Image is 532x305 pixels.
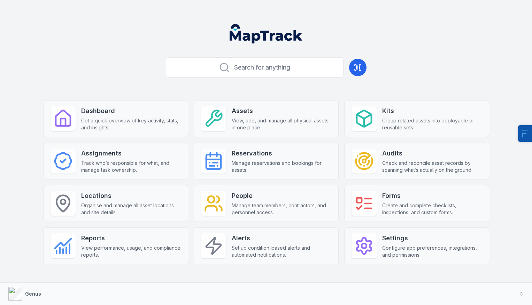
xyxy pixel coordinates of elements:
span: Manage reservations and bookings for assets. [232,160,331,174]
span: Configure app preferences, integrations, and permissions. [382,244,482,258]
strong: Dashboard [81,106,181,116]
span: Group related assets into deployable or reusable sets. [382,117,482,131]
span: Search for anything [234,63,290,72]
strong: Reports [81,233,181,243]
span: Track who’s responsible for what, and manage task ownership. [81,160,181,174]
strong: Assignments [81,149,181,158]
a: KitsGroup related assets into deployable or reusable sets. [344,100,489,137]
span: View performance, usage, and compliance reports. [81,244,181,258]
strong: Audits [382,149,482,158]
span: Check and reconcile asset records by scanning what’s actually on the ground. [382,160,482,174]
span: Organise and manage all asset locations and site details. [81,202,181,216]
strong: Forms [382,191,482,201]
strong: Locations [81,191,181,201]
strong: Reservations [232,149,331,158]
strong: People [232,191,331,201]
a: AssetsView, add, and manage all physical assets in one place. [194,100,339,137]
strong: Assets [232,106,331,116]
a: AuditsCheck and reconcile asset records by scanning what’s actually on the ground. [344,143,489,179]
a: ReservationsManage reservations and bookings for assets. [194,143,339,179]
a: DashboardGet a quick overview of key activity, stats, and insights. [43,100,188,137]
a: AlertsSet up condition-based alerts and automated notifications. [194,227,339,264]
a: ReportsView performance, usage, and compliance reports. [43,227,188,264]
a: AssignmentsTrack who’s responsible for what, and manage task ownership. [43,143,188,179]
span: Manage team members, contractors, and personnel access. [232,202,331,216]
a: PeopleManage team members, contractors, and personnel access. [194,185,339,222]
button: Search for anything [166,57,344,78]
a: SettingsConfigure app preferences, integrations, and permissions. [344,227,489,264]
strong: Genus [25,291,41,297]
span: View, add, and manage all physical assets in one place. [232,117,331,131]
span: Set up condition-based alerts and automated notifications. [232,244,331,258]
span: Create and complete checklists, inspections, and custom forms. [382,202,482,216]
a: FormsCreate and complete checklists, inspections, and custom forms. [344,185,489,222]
strong: Alerts [232,233,331,243]
strong: Kits [382,106,482,116]
strong: Settings [382,233,482,243]
span: Get a quick overview of key activity, stats, and insights. [81,117,181,131]
a: LocationsOrganise and manage all asset locations and site details. [43,185,188,222]
nav: Global [218,24,314,43]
